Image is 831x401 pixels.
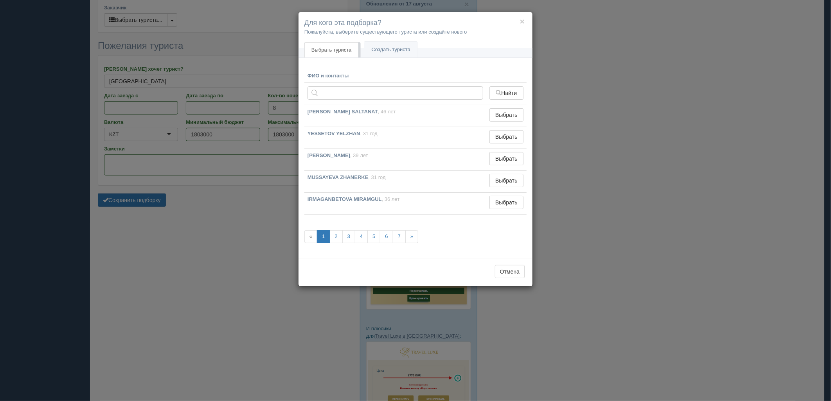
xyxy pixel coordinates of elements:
[489,174,523,187] button: Выбрать
[308,131,360,136] b: YESSETOV YELZHAN
[304,28,527,36] p: Пожалуйста, выберите существующего туриста или создайте нового
[304,69,486,83] th: ФИО и контакты
[489,86,523,100] button: Найти
[350,152,368,158] span: , 39 лет
[329,230,342,243] a: 2
[304,18,527,28] h4: Для кого эта подборка?
[489,196,523,209] button: Выбрать
[342,230,355,243] a: 3
[367,230,380,243] a: 5
[489,108,523,122] button: Выбрать
[380,230,393,243] a: 6
[489,130,523,143] button: Выбрать
[364,42,417,58] a: Создать туриста
[520,17,525,25] button: ×
[304,230,317,243] span: «
[304,42,358,58] a: Выбрать туриста
[495,265,525,278] button: Отмена
[393,230,406,243] a: 7
[378,109,396,115] span: , 46 лет
[317,230,330,243] a: 1
[308,152,350,158] b: [PERSON_NAME]
[382,196,400,202] span: , 36 лет
[308,196,382,202] b: IRMAGANBETOVA MIRAMGUL
[369,174,386,180] span: , 31 год
[308,109,378,115] b: [PERSON_NAME] SALTANAT
[308,86,483,100] input: Поиск по ФИО, паспорту или контактам
[405,230,418,243] a: »
[355,230,368,243] a: 4
[360,131,378,136] span: , 31 год
[308,174,369,180] b: MUSSAYEVA ZHANERKE
[489,152,523,165] button: Выбрать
